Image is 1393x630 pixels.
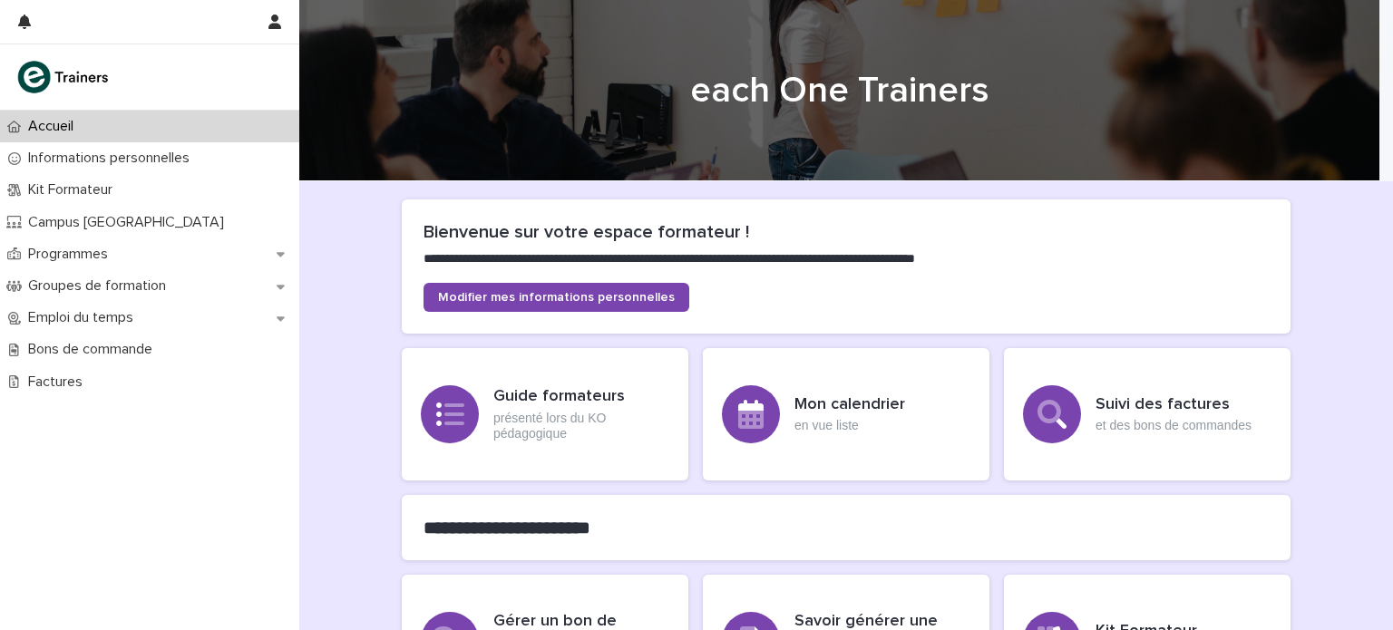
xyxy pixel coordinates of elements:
h2: Bienvenue sur votre espace formateur ! [424,221,1269,243]
h3: Suivi des factures [1096,395,1252,415]
img: K0CqGN7SDeD6s4JG8KQk [15,59,114,95]
p: et des bons de commandes [1096,418,1252,433]
span: Modifier mes informations personnelles [438,291,675,304]
p: Accueil [21,118,88,135]
a: Guide formateursprésenté lors du KO pédagogique [402,348,688,480]
p: Campus [GEOGRAPHIC_DATA] [21,214,239,231]
p: Emploi du temps [21,309,148,326]
a: Suivi des factureset des bons de commandes [1004,348,1291,480]
h3: Guide formateurs [493,387,669,407]
h3: Mon calendrier [794,395,905,415]
p: en vue liste [794,418,905,433]
p: Programmes [21,246,122,263]
a: Mon calendrieren vue liste [703,348,989,480]
p: Groupes de formation [21,277,180,295]
a: Modifier mes informations personnelles [424,283,689,312]
p: présenté lors du KO pédagogique [493,411,669,441]
p: Informations personnelles [21,150,204,167]
p: Kit Formateur [21,181,127,199]
h1: each One Trainers [395,69,1283,112]
p: Bons de commande [21,341,167,358]
p: Factures [21,373,97,391]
